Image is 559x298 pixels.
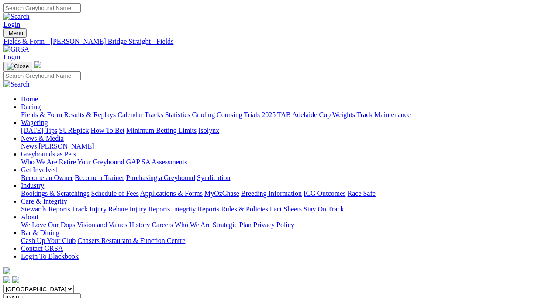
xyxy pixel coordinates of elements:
img: GRSA [3,45,29,53]
img: logo-grsa-white.png [3,267,10,274]
a: Industry [21,182,44,189]
img: facebook.svg [3,276,10,283]
img: Search [3,13,30,21]
div: Racing [21,111,556,119]
div: Bar & Dining [21,237,556,245]
a: How To Bet [91,127,125,134]
a: Fact Sheets [270,205,302,213]
a: Stay On Track [304,205,344,213]
a: Fields & Form [21,111,62,118]
a: Chasers Restaurant & Function Centre [77,237,185,244]
a: Get Involved [21,166,58,173]
a: History [129,221,150,229]
a: Isolynx [198,127,219,134]
a: Login To Blackbook [21,253,79,260]
a: Become a Trainer [75,174,124,181]
a: Careers [152,221,173,229]
img: Close [7,63,29,70]
a: Minimum Betting Limits [126,127,197,134]
a: Trials [244,111,260,118]
div: Greyhounds as Pets [21,158,556,166]
a: Tracks [145,111,163,118]
a: Contact GRSA [21,245,63,252]
a: Home [21,95,38,103]
div: About [21,221,556,229]
a: ICG Outcomes [304,190,345,197]
a: MyOzChase [204,190,239,197]
a: Integrity Reports [172,205,219,213]
a: Coursing [217,111,242,118]
img: Search [3,80,30,88]
a: Privacy Policy [253,221,294,229]
div: Care & Integrity [21,205,556,213]
a: About [21,213,38,221]
a: Injury Reports [129,205,170,213]
a: Become an Owner [21,174,73,181]
a: Track Injury Rebate [72,205,128,213]
button: Toggle navigation [3,62,32,71]
a: News [21,142,37,150]
a: Cash Up Your Club [21,237,76,244]
button: Toggle navigation [3,28,27,38]
a: SUREpick [59,127,89,134]
a: Stewards Reports [21,205,70,213]
a: We Love Our Dogs [21,221,75,229]
a: Fields & Form - [PERSON_NAME] Bridge Straight - Fields [3,38,556,45]
a: Strategic Plan [213,221,252,229]
a: Grading [192,111,215,118]
a: Weights [332,111,355,118]
a: Syndication [197,174,230,181]
a: Vision and Values [77,221,127,229]
a: News & Media [21,135,64,142]
a: 2025 TAB Adelaide Cup [262,111,331,118]
a: Bar & Dining [21,229,59,236]
a: Calendar [117,111,143,118]
div: Get Involved [21,174,556,182]
a: Retire Your Greyhound [59,158,124,166]
div: Wagering [21,127,556,135]
img: logo-grsa-white.png [34,61,41,68]
a: [PERSON_NAME] [38,142,94,150]
a: Bookings & Scratchings [21,190,89,197]
a: Race Safe [347,190,375,197]
a: GAP SA Assessments [126,158,187,166]
a: Rules & Policies [221,205,268,213]
a: Statistics [165,111,190,118]
a: Login [3,21,20,28]
a: [DATE] Tips [21,127,57,134]
div: News & Media [21,142,556,150]
a: Wagering [21,119,48,126]
input: Search [3,71,81,80]
span: Menu [9,30,23,36]
div: Industry [21,190,556,198]
a: Who We Are [175,221,211,229]
input: Search [3,3,81,13]
img: twitter.svg [12,276,19,283]
a: Purchasing a Greyhound [126,174,195,181]
a: Who We Are [21,158,57,166]
a: Applications & Forms [140,190,203,197]
a: Track Maintenance [357,111,411,118]
a: Greyhounds as Pets [21,150,76,158]
a: Care & Integrity [21,198,67,205]
a: Login [3,53,20,61]
a: Results & Replays [64,111,116,118]
a: Breeding Information [241,190,302,197]
a: Racing [21,103,41,111]
a: Schedule of Fees [91,190,138,197]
